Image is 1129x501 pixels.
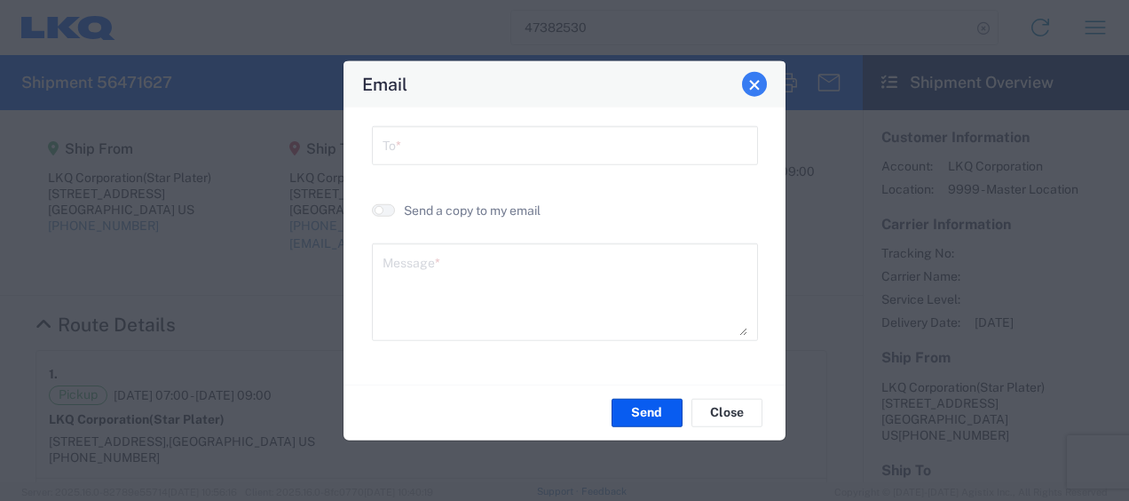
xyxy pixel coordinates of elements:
[612,398,683,426] button: Send
[362,71,407,97] h4: Email
[691,398,762,426] button: Close
[742,72,767,97] button: Close
[404,203,541,219] label: Send a copy to my email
